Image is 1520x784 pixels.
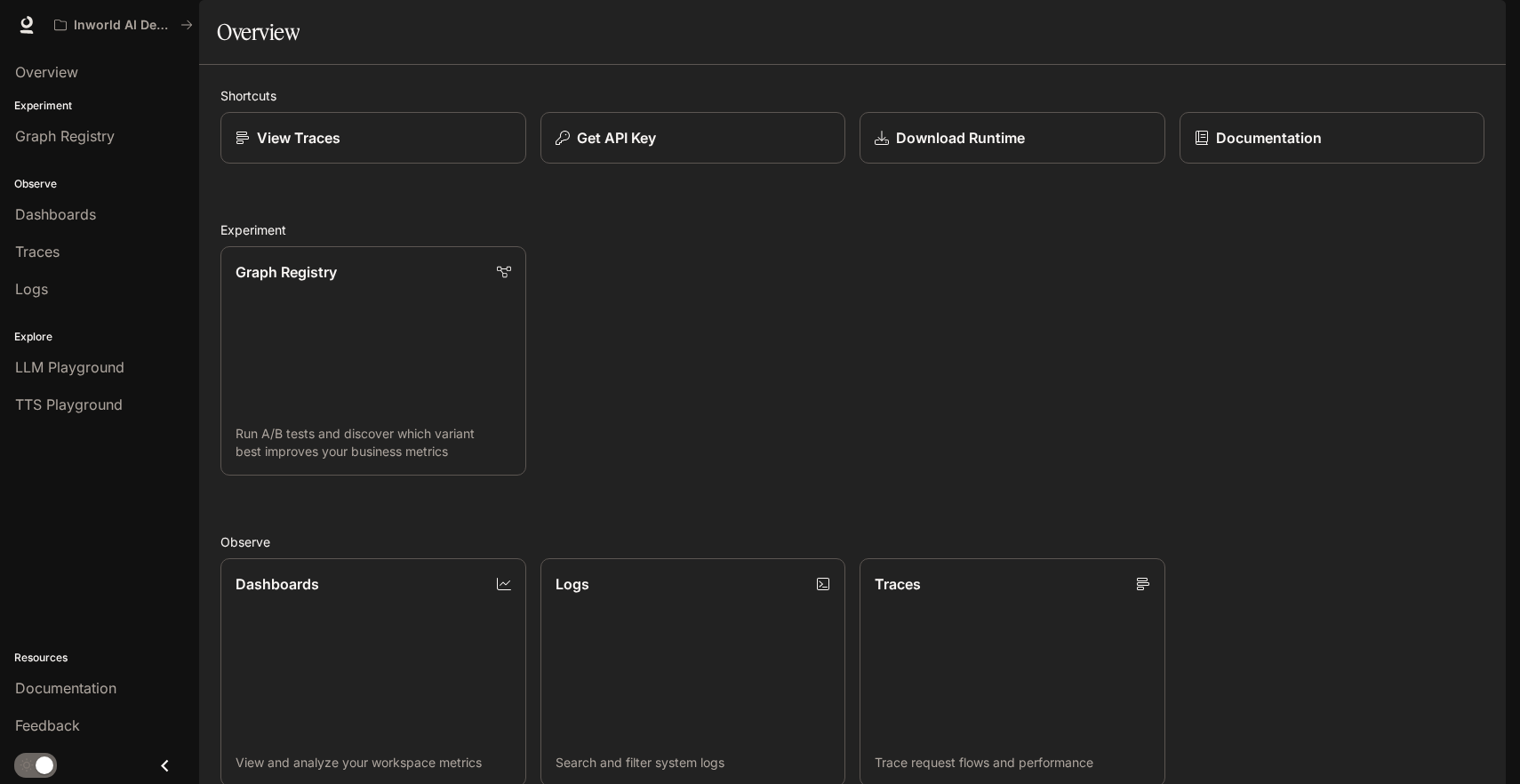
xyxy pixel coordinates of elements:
p: Traces [875,573,921,595]
p: Run A/B tests and discover which variant best improves your business metrics [236,425,511,460]
h2: Experiment [220,220,1484,239]
p: View and analyze your workspace metrics [236,754,511,772]
a: Download Runtime [860,112,1165,164]
button: Get API Key [540,112,846,164]
p: Graph Registry [236,261,337,283]
p: Logs [556,573,589,595]
h2: Shortcuts [220,86,1484,105]
p: Documentation [1216,127,1322,148]
h1: Overview [217,14,300,50]
p: Search and filter system logs [556,754,831,772]
a: Graph RegistryRun A/B tests and discover which variant best improves your business metrics [220,246,526,476]
p: Get API Key [577,127,656,148]
p: Trace request flows and performance [875,754,1150,772]
button: All workspaces [46,7,201,43]
h2: Observe [220,532,1484,551]
p: Inworld AI Demos [74,18,173,33]
p: Download Runtime [896,127,1025,148]
a: Documentation [1180,112,1485,164]
a: View Traces [220,112,526,164]
p: Dashboards [236,573,319,595]
p: View Traces [257,127,340,148]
